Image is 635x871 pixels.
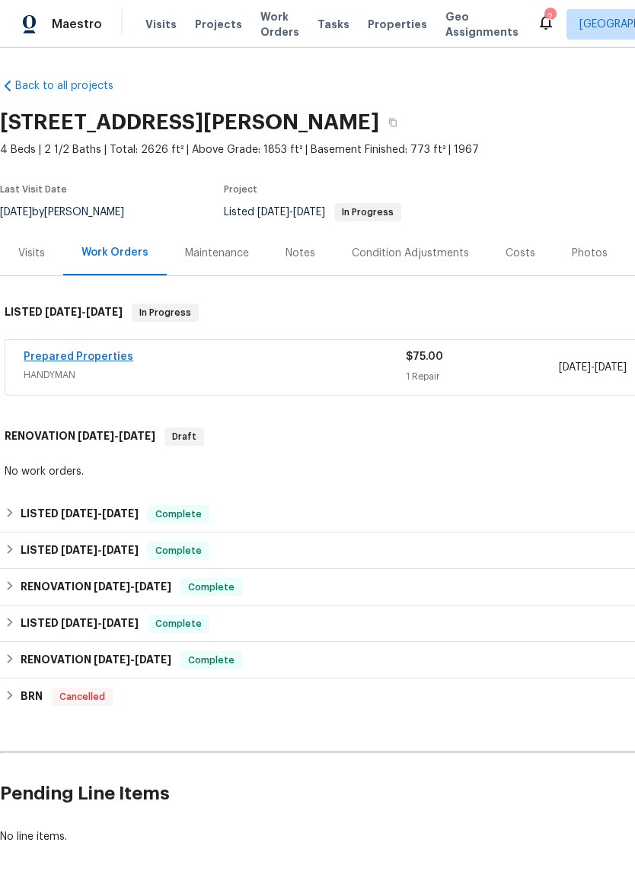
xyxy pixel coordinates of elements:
span: In Progress [336,208,400,217]
span: [DATE] [559,362,591,373]
h6: RENOVATION [5,428,155,446]
span: Complete [149,543,208,558]
div: Maintenance [185,246,249,261]
span: Maestro [52,17,102,32]
span: [DATE] [102,508,139,519]
span: Tasks [317,19,349,30]
span: - [61,618,139,628]
span: - [94,654,171,665]
span: [DATE] [61,618,97,628]
h6: LISTED [21,542,139,560]
span: [DATE] [61,545,97,555]
div: Costs [506,246,535,261]
span: - [257,207,325,218]
div: Notes [286,246,315,261]
span: [DATE] [119,431,155,441]
span: [DATE] [135,654,171,665]
h6: BRN [21,688,43,706]
span: [DATE] [45,307,81,317]
h6: LISTED [21,615,139,633]
h6: RENOVATION [21,578,171,596]
span: In Progress [133,305,197,320]
button: Copy Address [379,109,407,136]
span: [DATE] [293,207,325,218]
div: Condition Adjustments [352,246,469,261]
div: 2 [544,9,555,24]
span: [DATE] [135,581,171,592]
span: - [94,581,171,592]
span: $75.00 [406,351,443,362]
span: Complete [182,653,241,668]
span: - [61,545,139,555]
span: [DATE] [94,581,130,592]
span: [DATE] [595,362,627,373]
h6: RENOVATION [21,651,171,669]
div: Photos [572,246,608,261]
span: Projects [195,17,242,32]
span: Project [224,185,257,194]
span: [DATE] [61,508,97,519]
span: [DATE] [78,431,114,441]
h6: LISTED [21,505,139,523]
span: - [559,360,627,375]
a: Prepared Properties [24,351,133,362]
span: HANDYMAN [24,367,406,383]
span: Geo Assignments [445,9,519,40]
span: Work Orders [260,9,299,40]
span: [DATE] [257,207,289,218]
span: Complete [182,580,241,595]
div: Work Orders [81,245,148,260]
span: - [78,431,155,441]
span: Complete [149,616,208,631]
span: Complete [149,507,208,522]
span: [DATE] [102,545,139,555]
span: [DATE] [102,618,139,628]
h6: LISTED [5,304,123,322]
span: - [45,307,123,317]
span: [DATE] [94,654,130,665]
span: Listed [224,207,401,218]
span: Draft [166,429,203,444]
div: 1 Repair [406,369,559,384]
div: Visits [18,246,45,261]
span: Properties [368,17,427,32]
span: [DATE] [86,307,123,317]
span: Cancelled [53,689,111,704]
span: Visits [145,17,177,32]
span: - [61,508,139,519]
